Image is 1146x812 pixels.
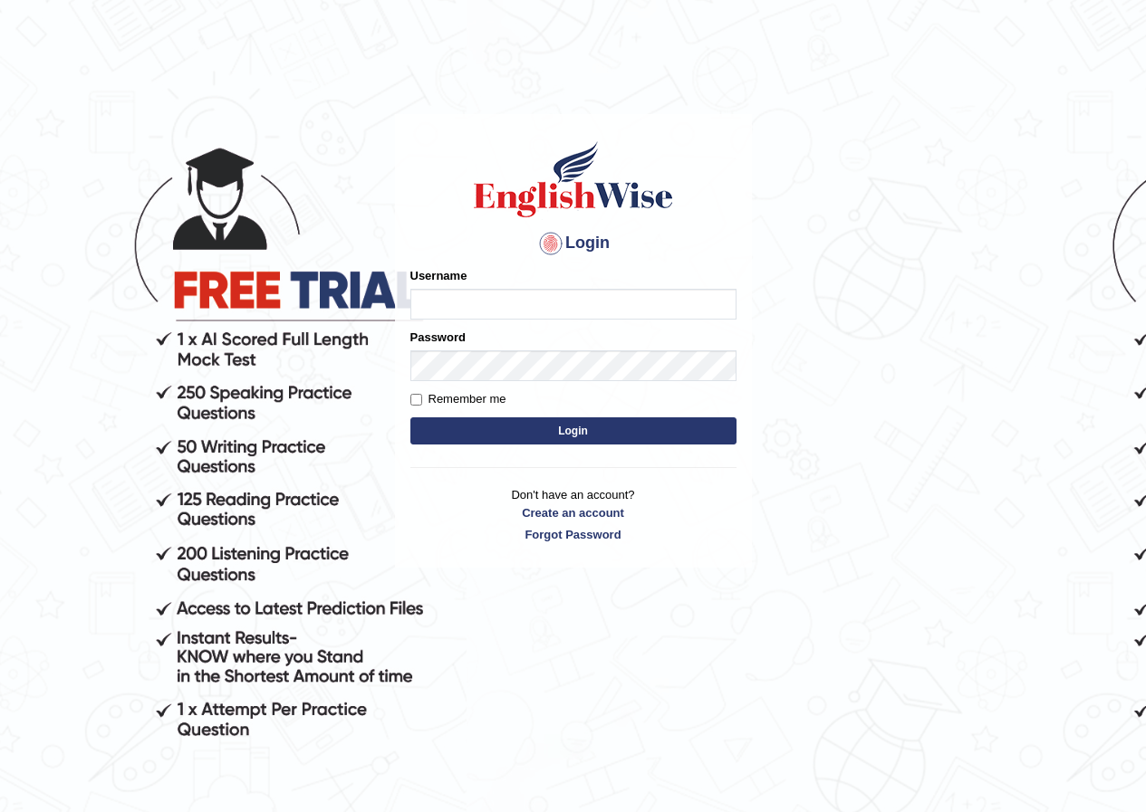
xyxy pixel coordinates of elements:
[410,229,737,258] h4: Login
[410,329,466,346] label: Password
[410,390,506,408] label: Remember me
[410,526,737,543] a: Forgot Password
[410,504,737,521] a: Create an account
[410,417,737,444] button: Login
[410,394,422,406] input: Remember me
[470,139,677,220] img: Logo of English Wise sign in for intelligent practice with AI
[410,267,467,284] label: Username
[410,486,737,542] p: Don't have an account?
